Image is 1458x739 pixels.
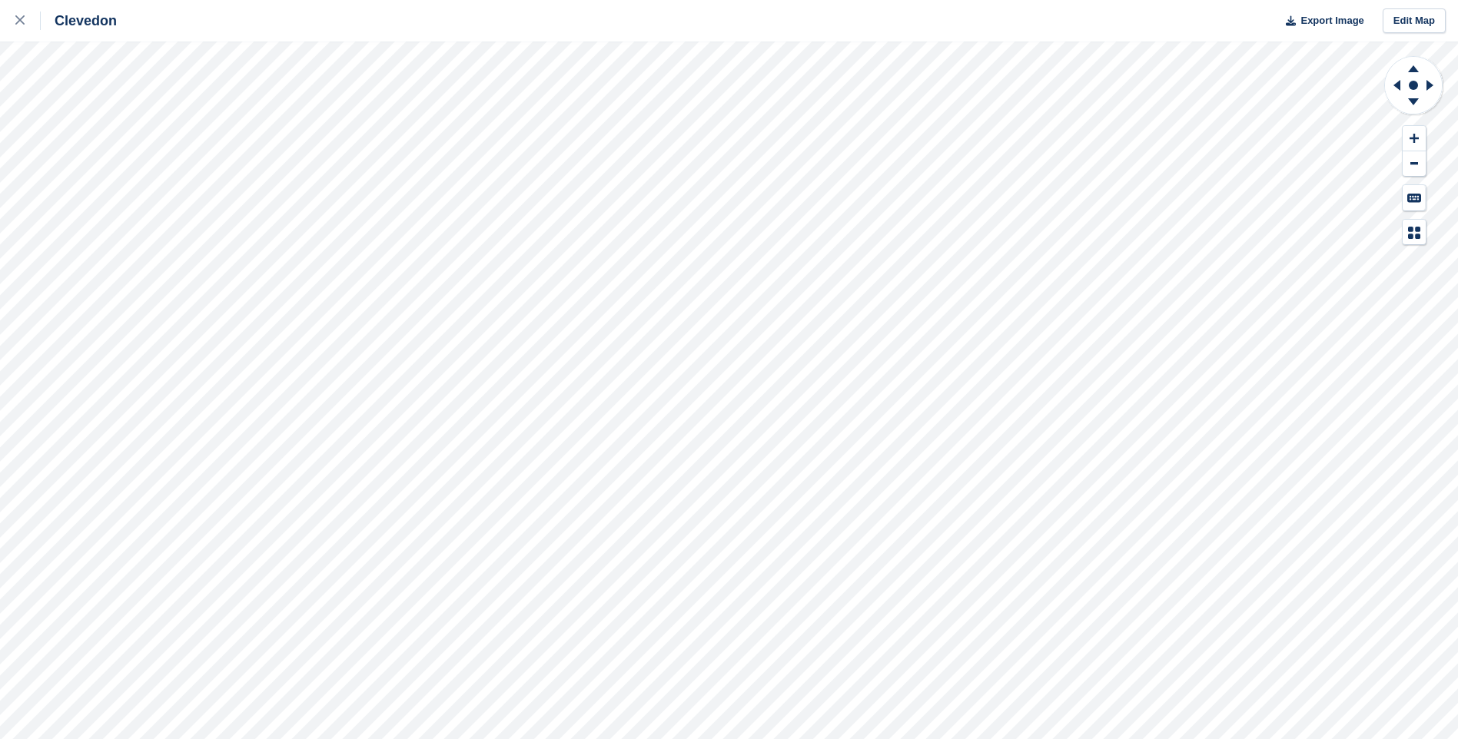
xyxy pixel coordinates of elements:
button: Keyboard Shortcuts [1403,185,1426,210]
button: Export Image [1277,8,1364,34]
div: Clevedon [41,12,117,30]
button: Map Legend [1403,220,1426,245]
span: Export Image [1300,13,1363,28]
button: Zoom Out [1403,151,1426,177]
button: Zoom In [1403,126,1426,151]
a: Edit Map [1383,8,1446,34]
